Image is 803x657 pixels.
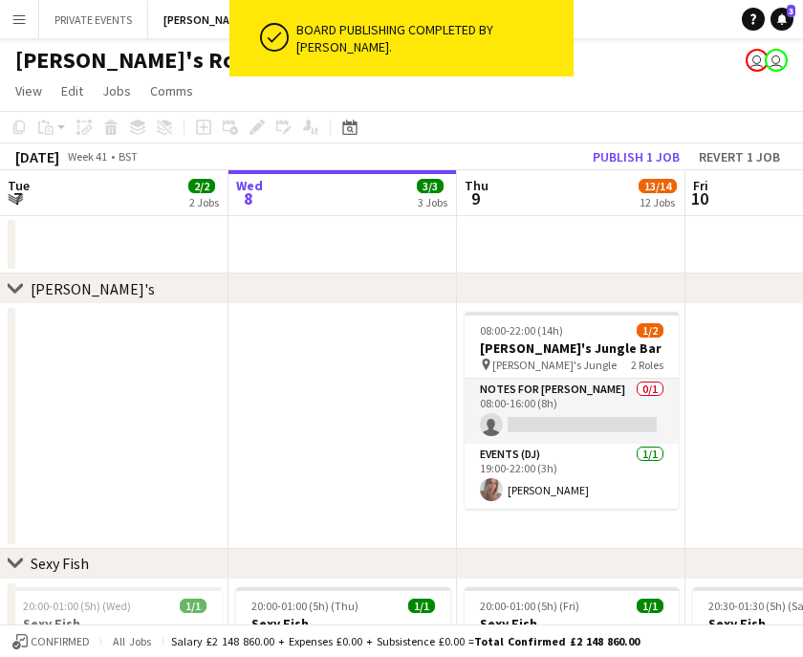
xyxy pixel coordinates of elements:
div: Salary £2 148 860.00 + Expenses £0.00 + Subsistence £0.00 = [171,634,640,648]
span: 2 Roles [631,358,663,372]
div: 3 Jobs [418,195,447,209]
span: 13/14 [639,179,677,193]
div: BST [119,149,138,164]
app-job-card: 08:00-22:00 (14h)1/2[PERSON_NAME]'s Jungle Bar [PERSON_NAME]'s Jungle2 RolesNotes for [PERSON_NAM... [465,312,679,509]
span: Comms [150,82,193,99]
a: 3 [770,8,793,31]
app-user-avatar: Katie Farrow [765,49,788,72]
button: PRIVATE EVENTS [39,1,148,38]
button: Publish 1 job [585,144,687,169]
h3: [PERSON_NAME]'s Jungle Bar [465,339,679,357]
span: View [15,82,42,99]
span: Week 41 [63,149,111,164]
div: [DATE] [15,147,59,166]
span: Jobs [102,82,131,99]
h3: Sexy Fish [465,615,679,632]
app-card-role: Notes for [PERSON_NAME]0/108:00-16:00 (8h) [465,379,679,444]
span: [PERSON_NAME]'s Jungle [492,358,617,372]
span: 1/1 [637,599,663,613]
div: Sexy Fish [31,554,89,573]
span: 2/2 [188,179,215,193]
button: Confirmed [10,631,93,652]
h3: Sexy Fish [236,615,450,632]
span: Wed [236,177,263,194]
span: Fri [693,177,708,194]
span: 10 [690,187,708,209]
h3: Sexy Fish [8,615,222,632]
span: 08:00-22:00 (14h) [480,323,563,338]
div: [PERSON_NAME]'s [31,279,155,298]
span: 20:00-01:00 (5h) (Wed) [23,599,131,613]
div: Board publishing completed by [PERSON_NAME]. [296,21,566,55]
span: Edit [61,82,83,99]
div: 2 Jobs [189,195,219,209]
div: 12 Jobs [640,195,676,209]
button: [PERSON_NAME]'s Rota [148,1,299,38]
a: Edit [54,78,91,103]
span: 20:00-01:00 (5h) (Fri) [480,599,579,613]
span: Confirmed [31,635,90,648]
a: Comms [142,78,201,103]
span: All jobs [109,634,155,648]
span: 3/3 [417,179,444,193]
app-user-avatar: Victoria Goodsell [746,49,769,72]
a: View [8,78,50,103]
span: Thu [465,177,488,194]
span: 7 [5,187,30,209]
button: Revert 1 job [691,144,788,169]
span: 9 [462,187,488,209]
span: 1/1 [408,599,435,613]
h1: [PERSON_NAME]'s Rota [15,46,255,75]
span: Total Confirmed £2 148 860.00 [474,634,640,648]
a: Jobs [95,78,139,103]
span: 8 [233,187,263,209]
span: 1/1 [180,599,206,613]
span: 3 [787,5,795,17]
app-card-role: Events (DJ)1/119:00-22:00 (3h)[PERSON_NAME] [465,444,679,509]
span: 20:00-01:00 (5h) (Thu) [251,599,358,613]
span: Tue [8,177,30,194]
span: 1/2 [637,323,663,338]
